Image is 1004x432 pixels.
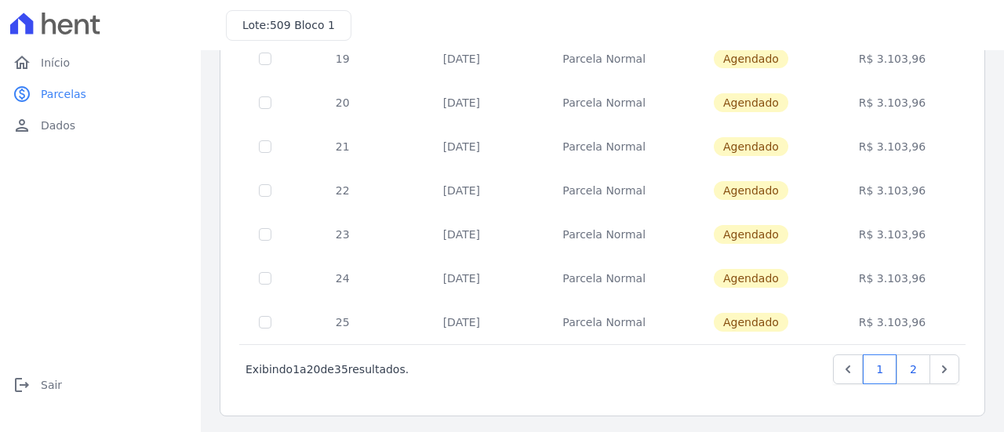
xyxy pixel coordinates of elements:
td: [DATE] [395,212,529,256]
span: Agendado [714,181,788,200]
td: R$ 3.103,96 [822,256,963,300]
a: homeInício [6,47,195,78]
a: Next [929,354,959,384]
span: 509 Bloco 1 [270,19,335,31]
i: paid [13,85,31,103]
td: 24 [290,256,395,300]
td: 20 [290,81,395,125]
span: Parcelas [41,86,86,102]
td: [DATE] [395,300,529,344]
span: Agendado [714,225,788,244]
td: 23 [290,212,395,256]
td: Parcela Normal [528,300,680,344]
td: Parcela Normal [528,37,680,81]
td: R$ 3.103,96 [822,212,963,256]
td: R$ 3.103,96 [822,169,963,212]
a: 2 [897,354,930,384]
i: home [13,53,31,72]
td: R$ 3.103,96 [822,37,963,81]
span: Agendado [714,313,788,332]
a: logoutSair [6,369,195,401]
td: R$ 3.103,96 [822,300,963,344]
p: Exibindo a de resultados. [246,361,409,377]
td: [DATE] [395,256,529,300]
td: Parcela Normal [528,125,680,169]
td: [DATE] [395,81,529,125]
h3: Lote: [242,17,335,34]
a: paidParcelas [6,78,195,110]
td: [DATE] [395,37,529,81]
span: Dados [41,118,75,133]
td: 22 [290,169,395,212]
span: Sair [41,377,62,393]
i: logout [13,376,31,394]
td: [DATE] [395,169,529,212]
a: 1 [863,354,897,384]
span: 1 [293,363,300,376]
td: [DATE] [395,125,529,169]
a: personDados [6,110,195,141]
td: 21 [290,125,395,169]
span: 35 [334,363,348,376]
span: Agendado [714,137,788,156]
td: 25 [290,300,395,344]
td: R$ 3.103,96 [822,81,963,125]
td: Parcela Normal [528,212,680,256]
span: Início [41,55,70,71]
td: Parcela Normal [528,81,680,125]
span: Agendado [714,93,788,112]
td: 19 [290,37,395,81]
td: Parcela Normal [528,256,680,300]
span: Agendado [714,269,788,288]
span: Agendado [714,49,788,68]
span: 20 [307,363,321,376]
i: person [13,116,31,135]
a: Previous [833,354,863,384]
td: R$ 3.103,96 [822,125,963,169]
td: Parcela Normal [528,169,680,212]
